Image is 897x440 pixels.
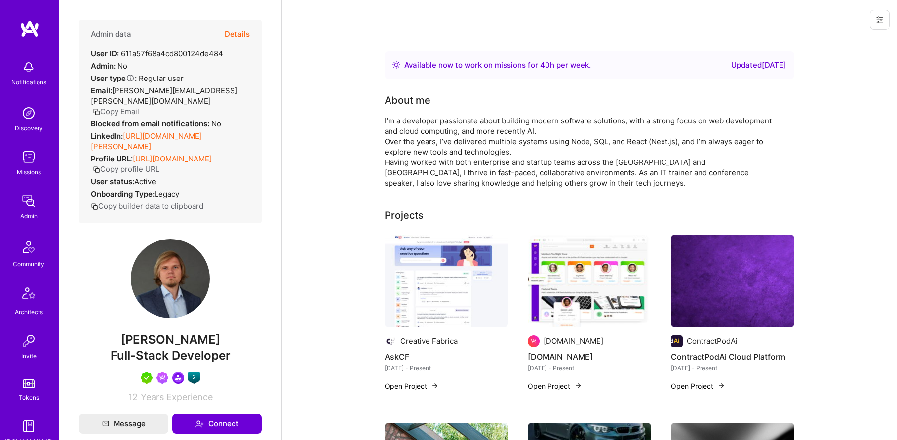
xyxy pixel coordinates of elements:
[17,283,40,307] img: Architects
[717,382,725,390] img: arrow-right
[141,392,213,402] span: Years Experience
[19,392,39,402] div: Tokens
[17,167,41,177] div: Missions
[91,189,155,199] strong: Onboarding Type:
[671,350,794,363] h4: ContractPodAi Cloud Platform
[385,335,396,347] img: Company logo
[671,363,794,373] div: [DATE] - Present
[528,235,651,327] img: A.Team
[528,335,540,347] img: Company logo
[91,154,133,163] strong: Profile URL:
[225,20,250,48] button: Details
[15,123,43,133] div: Discovery
[671,335,683,347] img: Company logo
[91,131,202,151] a: [URL][DOMAIN_NAME][PERSON_NAME]
[133,154,212,163] a: [URL][DOMAIN_NAME]
[126,74,135,82] i: Help
[671,235,794,327] img: ContractPodAi Cloud Platform
[156,372,168,384] img: Been on Mission
[93,108,100,116] i: icon Copy
[91,131,123,141] strong: LinkedIn:
[385,93,430,108] div: About me
[91,201,203,211] button: Copy builder data to clipboard
[91,49,119,58] strong: User ID:
[91,119,211,128] strong: Blocked from email notifications:
[19,103,39,123] img: discovery
[528,350,651,363] h4: [DOMAIN_NAME]
[23,379,35,388] img: tokens
[19,147,39,167] img: teamwork
[141,372,153,384] img: A.Teamer in Residence
[91,48,223,59] div: 611a57f68a4cd800124de484
[400,336,458,346] div: Creative Fabrica
[528,381,582,391] button: Open Project
[19,331,39,351] img: Invite
[91,30,131,39] h4: Admin data
[385,116,780,188] div: I’m a developer passionate about building modern software solutions, with a strong focus on web d...
[155,189,179,199] span: legacy
[385,350,508,363] h4: AskCF
[134,177,156,186] span: Active
[11,77,46,87] div: Notifications
[195,419,204,428] i: icon Connect
[15,307,43,317] div: Architects
[385,235,508,327] img: AskCF
[91,177,134,186] strong: User status:
[671,381,725,391] button: Open Project
[20,20,39,38] img: logo
[431,382,439,390] img: arrow-right
[91,61,127,71] div: No
[111,348,231,362] span: Full-Stack Developer
[392,61,400,69] img: Availability
[91,119,221,129] div: No
[19,416,39,436] img: guide book
[91,86,112,95] strong: Email:
[385,208,424,223] div: Projects
[131,239,210,318] img: User Avatar
[20,211,38,221] div: Admin
[128,392,138,402] span: 12
[19,191,39,211] img: admin teamwork
[93,164,159,174] button: Copy profile URL
[21,351,37,361] div: Invite
[385,381,439,391] button: Open Project
[91,61,116,71] strong: Admin:
[102,420,109,427] i: icon Mail
[528,363,651,373] div: [DATE] - Present
[404,59,591,71] div: Available now to work on missions for h per week .
[574,382,582,390] img: arrow-right
[91,203,98,210] i: icon Copy
[79,332,262,347] span: [PERSON_NAME]
[172,372,184,384] img: Community leader
[540,60,550,70] span: 40
[91,73,184,83] div: Regular user
[17,235,40,259] img: Community
[172,414,262,434] button: Connect
[79,414,168,434] button: Message
[93,166,100,173] i: icon Copy
[731,59,786,71] div: Updated [DATE]
[91,86,237,106] span: [PERSON_NAME][EMAIL_ADDRESS][PERSON_NAME][DOMAIN_NAME]
[91,74,137,83] strong: User type :
[385,363,508,373] div: [DATE] - Present
[93,106,139,117] button: Copy Email
[544,336,603,346] div: [DOMAIN_NAME]
[687,336,738,346] div: ContractPodAi
[19,57,39,77] img: bell
[13,259,44,269] div: Community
